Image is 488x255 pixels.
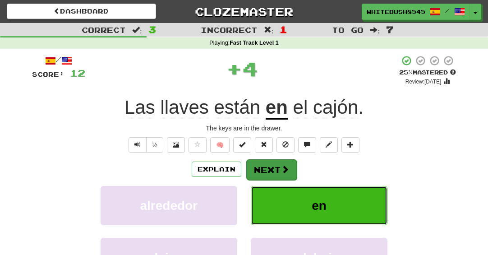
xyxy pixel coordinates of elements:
[230,40,279,46] strong: Fast Track Level 1
[293,97,308,118] span: el
[233,137,251,153] button: Set this sentence to 100% Mastered (alt+m)
[201,25,258,34] span: Incorrect
[167,137,185,153] button: Show image (alt+x)
[214,97,260,118] span: están
[148,24,156,35] span: 3
[341,137,359,153] button: Add to collection (alt+a)
[280,24,287,35] span: 1
[242,57,258,80] span: 4
[160,97,208,118] span: llaves
[266,97,288,120] u: en
[264,26,274,34] span: :
[7,4,156,19] a: Dashboard
[246,159,297,180] button: Next
[399,69,456,77] div: Mastered
[320,137,338,153] button: Edit sentence (alt+d)
[129,137,147,153] button: Play sentence audio (ctl+space)
[170,4,319,19] a: Clozemaster
[298,137,316,153] button: Discuss sentence (alt+u)
[70,67,85,79] span: 12
[146,137,163,153] button: ½
[312,199,327,213] span: en
[132,26,142,34] span: :
[386,24,394,35] span: 7
[445,7,450,14] span: /
[367,8,425,16] span: WhiteBush8545
[140,199,198,213] span: alrededor
[32,70,64,78] span: Score:
[405,79,442,85] small: Review: [DATE]
[124,97,155,118] span: Las
[399,69,413,76] span: 25 %
[370,26,380,34] span: :
[192,162,241,177] button: Explain
[32,55,85,66] div: /
[288,97,364,118] span: .
[32,124,456,133] div: The keys are in the drawer.
[251,186,387,225] button: en
[276,137,295,153] button: Ignore sentence (alt+i)
[210,137,230,153] button: 🧠
[127,137,163,153] div: Text-to-speech controls
[189,137,207,153] button: Favorite sentence (alt+f)
[313,97,358,118] span: cajón
[255,137,273,153] button: Reset to 0% Mastered (alt+r)
[332,25,364,34] span: To go
[101,186,237,225] button: alrededor
[82,25,126,34] span: Correct
[226,55,242,82] span: +
[362,4,470,20] a: WhiteBush8545 /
